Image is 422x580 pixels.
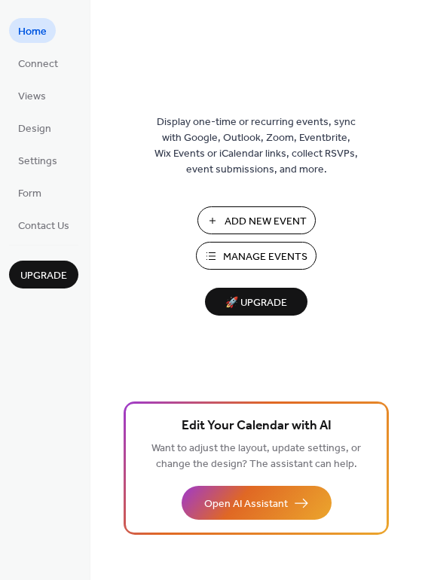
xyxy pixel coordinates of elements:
[18,218,69,234] span: Contact Us
[18,89,46,105] span: Views
[18,24,47,40] span: Home
[182,416,332,437] span: Edit Your Calendar with AI
[225,214,307,230] span: Add New Event
[9,115,60,140] a: Design
[9,212,78,237] a: Contact Us
[9,148,66,172] a: Settings
[196,242,316,270] button: Manage Events
[9,83,55,108] a: Views
[214,293,298,313] span: 🚀 Upgrade
[151,438,361,475] span: Want to adjust the layout, update settings, or change the design? The assistant can help.
[18,154,57,169] span: Settings
[204,496,288,512] span: Open AI Assistant
[18,56,58,72] span: Connect
[18,186,41,202] span: Form
[223,249,307,265] span: Manage Events
[9,180,50,205] a: Form
[154,114,358,178] span: Display one-time or recurring events, sync with Google, Outlook, Zoom, Eventbrite, Wix Events or ...
[182,486,332,520] button: Open AI Assistant
[9,50,67,75] a: Connect
[205,288,307,316] button: 🚀 Upgrade
[18,121,51,137] span: Design
[9,261,78,288] button: Upgrade
[9,18,56,43] a: Home
[197,206,316,234] button: Add New Event
[20,268,67,284] span: Upgrade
